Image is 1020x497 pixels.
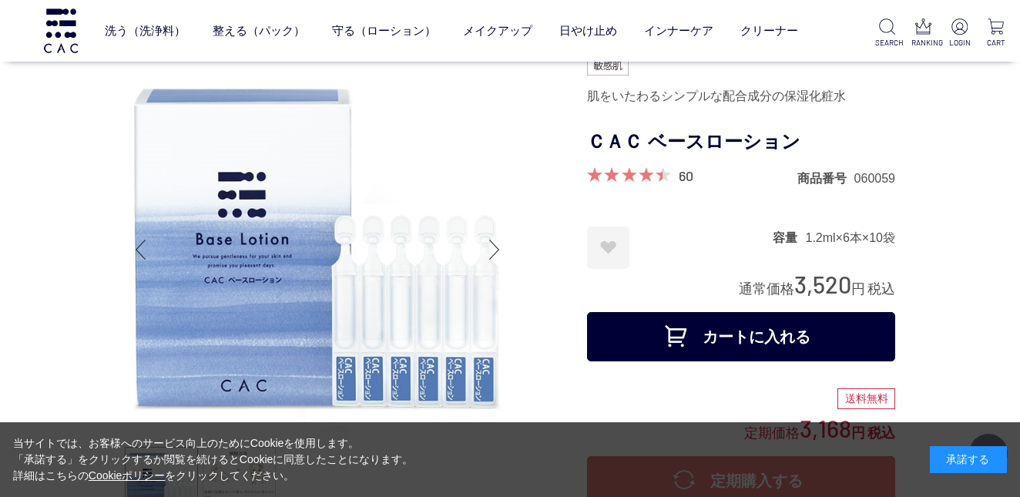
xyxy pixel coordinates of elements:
[875,37,898,49] p: SEARCH
[587,125,895,160] h1: ＣＡＣ ベースローション
[13,435,414,484] div: 当サイトでは、お客様へのサービス向上のためにCookieを使用します。 「承諾する」をクリックするか閲覧を続けるとCookieに同意したことになります。 詳細はこちらの をクリックしてください。
[875,18,898,49] a: SEARCH
[644,11,713,51] a: インナーケア
[930,446,1007,473] div: 承諾する
[794,270,851,298] span: 3,520
[740,11,798,51] a: クリーナー
[948,37,971,49] p: LOGIN
[559,11,617,51] a: 日やけ止め
[805,230,895,246] dd: 1.2ml×6本×10袋
[948,18,971,49] a: LOGIN
[463,11,532,51] a: メイクアップ
[985,18,1008,49] a: CART
[773,230,805,246] dt: 容量
[587,83,895,109] div: 肌をいたわるシンプルな配合成分の保湿化粧水
[854,170,895,186] dd: 060059
[125,57,510,442] img: ＣＡＣ ベースローション
[679,167,693,184] a: 60
[911,18,934,49] a: RANKING
[837,388,895,410] div: 送料無料
[911,37,934,49] p: RANKING
[587,227,629,269] a: お気に入りに登録する
[105,11,186,51] a: 洗う（洗浄料）
[42,8,80,52] img: logo
[867,281,895,297] span: 税込
[125,219,156,280] div: Previous slide
[797,170,854,186] dt: 商品番号
[739,281,794,297] span: 通常価格
[800,414,851,442] span: 3,168
[985,37,1008,49] p: CART
[479,219,510,280] div: Next slide
[851,281,865,297] span: 円
[332,11,436,51] a: 守る（ローション）
[587,312,895,361] button: カートに入れる
[213,11,305,51] a: 整える（パック）
[89,469,166,482] a: Cookieポリシー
